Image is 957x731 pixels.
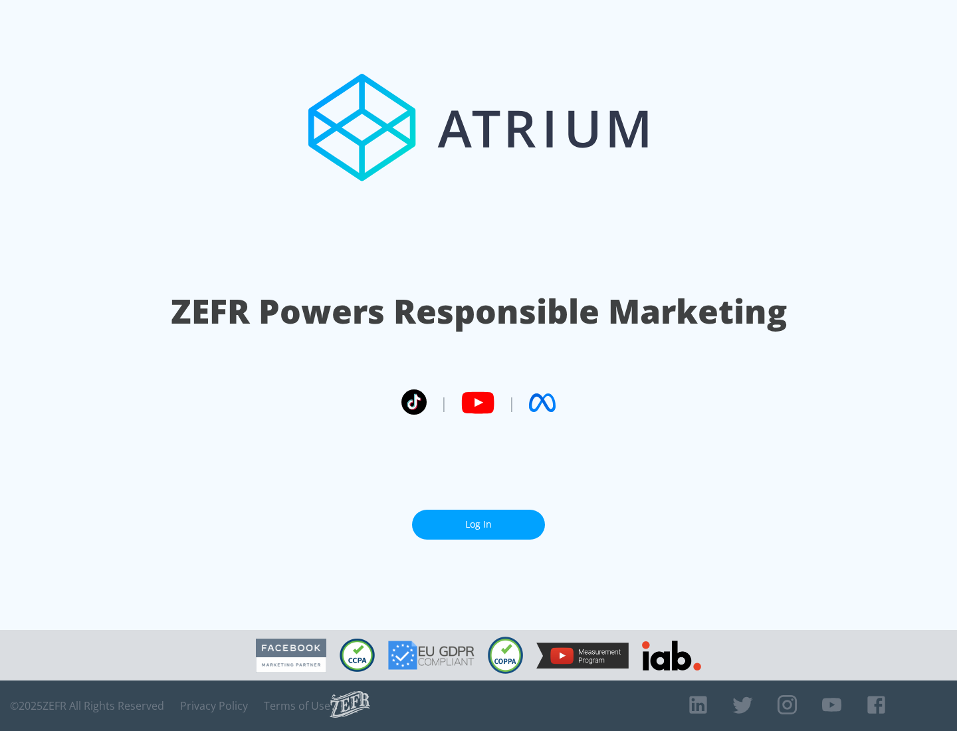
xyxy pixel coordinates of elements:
a: Privacy Policy [180,699,248,712]
img: COPPA Compliant [488,637,523,674]
a: Terms of Use [264,699,330,712]
img: GDPR Compliant [388,641,475,670]
img: YouTube Measurement Program [536,643,629,669]
span: | [508,393,516,413]
h1: ZEFR Powers Responsible Marketing [171,288,787,334]
img: Facebook Marketing Partner [256,639,326,673]
img: IAB [642,641,701,671]
a: Log In [412,510,545,540]
span: © 2025 ZEFR All Rights Reserved [10,699,164,712]
img: CCPA Compliant [340,639,375,672]
span: | [440,393,448,413]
